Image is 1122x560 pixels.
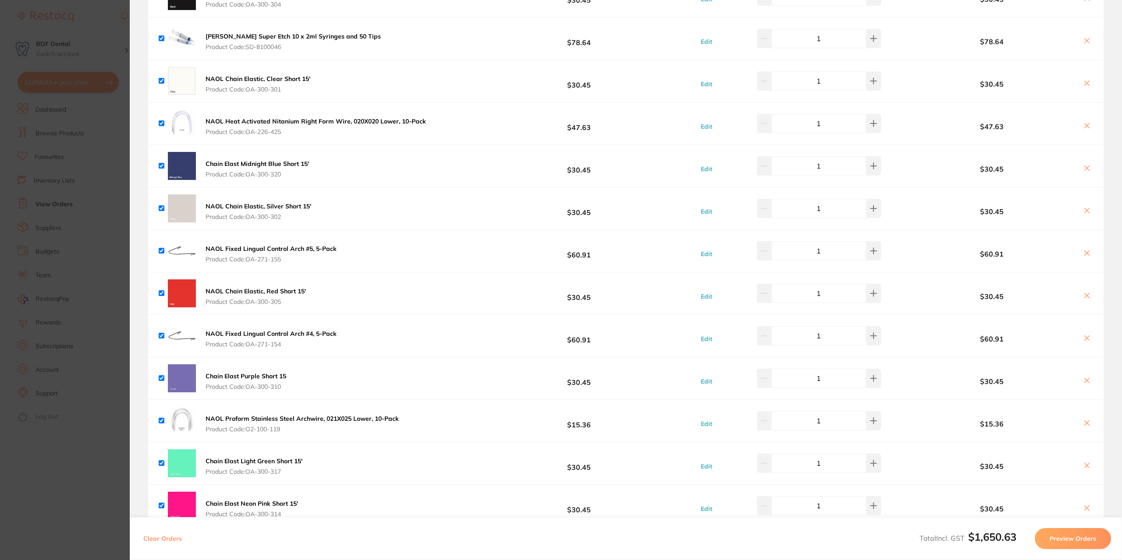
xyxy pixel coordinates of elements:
[906,377,1077,385] b: $30.45
[906,505,1077,513] b: $30.45
[206,128,426,135] span: Product Code: OA-226-425
[206,213,311,220] span: Product Code: OA-300-302
[698,250,715,258] button: Edit
[906,165,1077,173] b: $30.45
[920,534,1016,542] span: Total Incl. GST
[203,372,289,391] button: Chain Elast Purple Short 15 Product Code:OA-300-310
[486,455,672,471] b: $30.45
[168,364,196,392] img: ZXI2bW10dw
[206,202,311,210] b: NAOL Chain Elastic, Silver Short 15'
[141,528,185,549] button: Clear Orders
[203,287,309,306] button: NAOL Chain Elastic, Red Short 15' Product Code:OA-300-305
[203,202,314,221] button: NAOL Chain Elastic, Silver Short 15' Product Code:OA-300-302
[203,500,301,518] button: Chain Elast Neon Pink Short 15' Product Code:OA-300-314
[906,335,1077,343] b: $60.91
[206,457,302,465] b: Chain Elast Light Green Short 15'
[206,171,309,178] span: Product Code: OA-300-320
[168,194,196,222] img: bWo5d2Y5cw
[698,80,715,88] button: Edit
[203,415,401,433] button: NAOL Proform Stainless Steel Archwire, 021X025 Lower, 10-Pack Product Code:O2-100-119
[168,279,196,307] img: OXQ5MnIybw
[206,245,337,253] b: NAOL Fixed Lingual Control Arch #5, 5-Pack
[486,115,672,131] b: $47.63
[486,200,672,216] b: $30.45
[486,73,672,89] b: $30.45
[698,462,715,470] button: Edit
[906,123,1077,130] b: $47.63
[168,449,196,477] img: ZWJiMXUzdw
[203,32,383,51] button: [PERSON_NAME] Super Etch 10 x 2ml Syringes and 50 Tips Product Code:SD-8100046
[486,412,672,429] b: $15.36
[968,530,1016,543] b: $1,650.63
[206,256,337,263] span: Product Code: OA-271-155
[206,383,286,390] span: Product Code: OA-300-310
[206,1,311,8] span: Product Code: OA-300-304
[698,292,715,300] button: Edit
[206,287,306,295] b: NAOL Chain Elastic, Red Short 15'
[168,492,196,520] img: dTZsaHlxZw
[906,462,1077,470] b: $30.45
[698,38,715,46] button: Edit
[698,335,715,343] button: Edit
[203,117,429,136] button: NAOL Heat Activated Nitanium Right Form Wire, 020X020 Lower, 10-Pack Product Code:OA-226-425
[698,208,715,215] button: Edit
[698,165,715,173] button: Edit
[486,30,672,46] b: $78.64
[698,377,715,385] button: Edit
[1035,528,1111,549] button: Preview Orders
[206,426,399,433] span: Product Code: O2-100-119
[486,243,672,259] b: $60.91
[206,298,306,305] span: Product Code: OA-300-305
[206,511,298,518] span: Product Code: OA-300-314
[203,160,312,178] button: Chain Elast Midnight Blue Short 15' Product Code:OA-300-320
[906,250,1077,258] b: $60.91
[206,32,381,40] b: [PERSON_NAME] Super Etch 10 x 2ml Syringes and 50 Tips
[168,25,196,53] img: OHZkaHNhaA
[203,457,305,475] button: Chain Elast Light Green Short 15' Product Code:OA-300-317
[203,330,339,348] button: NAOL Fixed Lingual Control Arch #4, 5-Pack Product Code:OA-271-154
[206,160,309,168] b: Chain Elast Midnight Blue Short 15'
[486,285,672,301] b: $30.45
[906,208,1077,215] b: $30.45
[206,117,426,125] b: NAOL Heat Activated Nitanium Right Form Wire, 020X020 Lower, 10-Pack
[906,38,1077,46] b: $78.64
[168,322,196,350] img: Mm50OG92aw
[206,500,298,507] b: Chain Elast Neon Pink Short 15'
[206,415,399,423] b: NAOL Proform Stainless Steel Archwire, 021X025 Lower, 10-Pack
[698,505,715,513] button: Edit
[906,420,1077,428] b: $15.36
[206,341,337,348] span: Product Code: OA-271-154
[168,109,196,137] img: dTd1aWo1cg
[906,80,1077,88] b: $30.45
[206,330,337,338] b: NAOL Fixed Lingual Control Arch #4, 5-Pack
[486,370,672,386] b: $30.45
[168,152,196,180] img: MjdjcjJwaQ
[206,372,286,380] b: Chain Elast Purple Short 15
[168,407,196,435] img: ZTNzbnY5eg
[906,292,1077,300] b: $30.45
[206,75,310,83] b: NAOL Chain Elastic, Clear Short 15'
[203,245,339,263] button: NAOL Fixed Lingual Control Arch #5, 5-Pack Product Code:OA-271-155
[698,123,715,130] button: Edit
[168,67,196,95] img: cGdiN3g1aA
[168,237,196,265] img: dHFicXZsdw
[206,86,310,93] span: Product Code: OA-300-301
[698,420,715,428] button: Edit
[486,497,672,514] b: $30.45
[486,158,672,174] b: $30.45
[203,75,313,93] button: NAOL Chain Elastic, Clear Short 15' Product Code:OA-300-301
[206,468,302,475] span: Product Code: OA-300-317
[486,328,672,344] b: $60.91
[206,43,381,50] span: Product Code: SD-8100046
